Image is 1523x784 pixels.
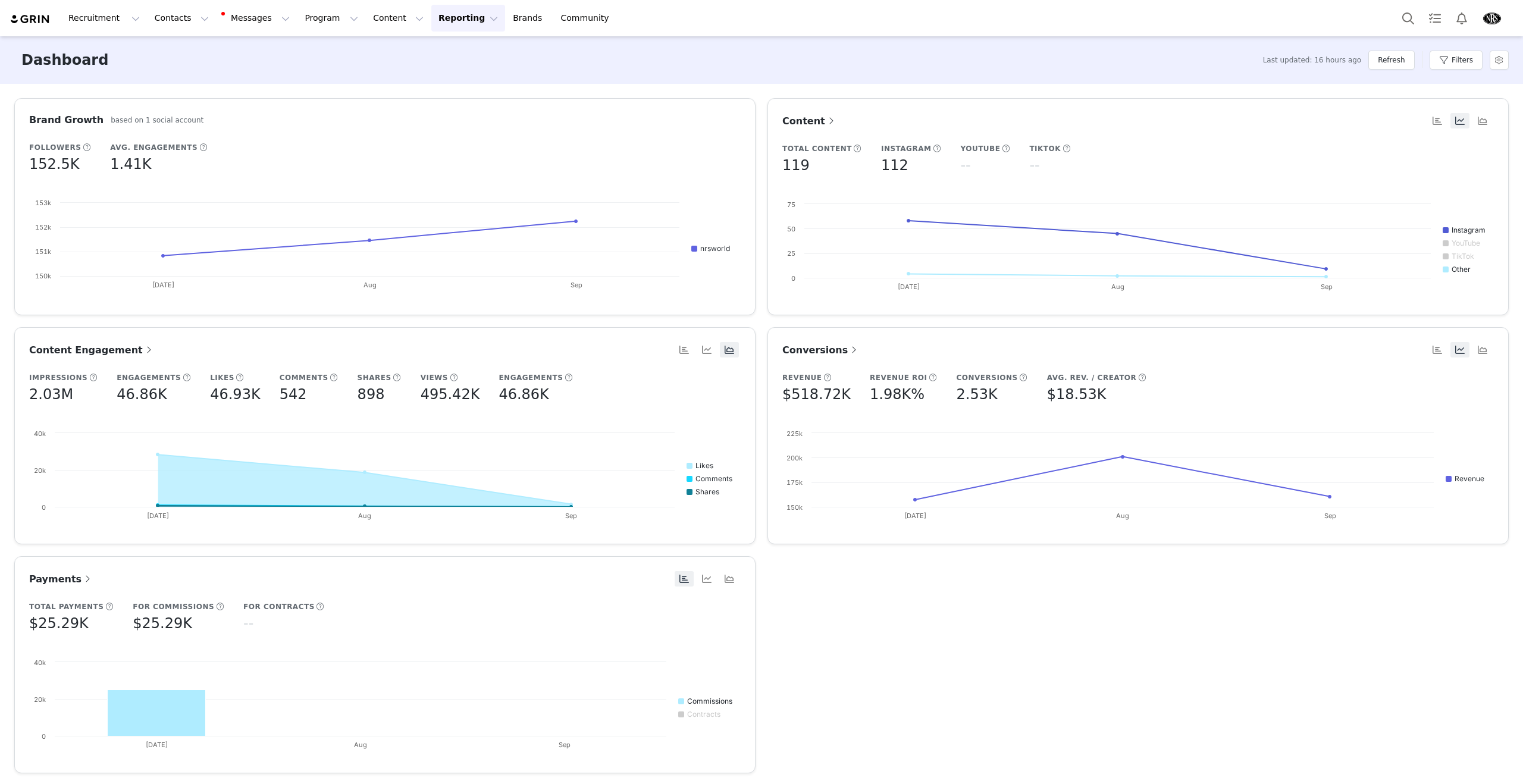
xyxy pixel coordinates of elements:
[29,573,93,585] span: Payments
[782,114,837,128] a: Content
[1263,55,1362,65] span: Last updated: 16 hours ago
[904,512,926,520] text: [DATE]
[217,5,297,32] button: Messages
[35,272,51,280] text: 150k
[29,572,93,587] a: Payments
[10,14,51,25] img: grin logo
[29,344,155,356] span: Content Engagement
[881,155,908,176] h5: 112
[786,503,803,512] text: 150k
[148,5,216,32] button: Contacts
[1452,225,1486,234] text: Instagram
[1449,5,1475,32] button: Notifications
[1395,5,1421,32] button: Search
[34,658,46,667] text: 40k
[152,281,174,289] text: [DATE]
[960,143,1000,154] h5: YouTube
[1475,9,1513,28] button: Profile
[1368,51,1414,70] button: Refresh
[147,512,169,520] text: [DATE]
[1452,265,1471,274] text: Other
[1111,283,1124,291] text: Aug
[782,115,837,127] span: Content
[29,343,155,357] a: Content Engagement
[791,274,795,283] text: 0
[499,384,549,405] h5: 46.86K
[786,429,803,438] text: 225k
[499,372,563,383] h5: Engagements
[1047,384,1107,405] h5: $18.53K
[956,384,997,405] h5: 2.53K
[782,372,822,383] h5: Revenue
[34,695,46,704] text: 20k
[133,601,214,612] h5: For Commissions
[1422,5,1448,32] a: Tasks
[1452,239,1480,247] text: YouTube
[700,244,730,253] text: nrsworld
[782,155,810,176] h5: 119
[133,613,192,634] h5: $25.29K
[1324,512,1336,520] text: Sep
[1483,9,1502,28] img: 3b6f1d63-3463-4861-9c34-5ae6bc07c83f.png
[960,155,970,176] h5: --
[366,5,431,32] button: Content
[354,741,367,749] text: Aug
[1455,474,1484,483] text: Revenue
[1321,283,1333,291] text: Sep
[787,200,795,209] text: 75
[35,199,51,207] text: 153k
[280,384,307,405] h5: 542
[1047,372,1137,383] h5: Avg. Rev. / Creator
[280,372,328,383] h5: Comments
[421,372,448,383] h5: Views
[42,503,46,512] text: 0
[421,384,480,405] h5: 495.42K
[506,5,553,32] a: Brands
[898,283,920,291] text: [DATE]
[146,741,168,749] text: [DATE]
[559,741,571,749] text: Sep
[111,115,203,126] h5: based on 1 social account
[956,372,1017,383] h5: Conversions
[782,343,860,357] a: Conversions
[787,225,795,233] text: 50
[29,601,104,612] h5: Total Payments
[210,384,260,405] h5: 46.93K
[786,478,803,487] text: 175k
[786,454,803,462] text: 200k
[881,143,932,154] h5: Instagram
[29,384,73,405] h5: 2.03M
[34,466,46,475] text: 20k
[431,5,505,32] button: Reporting
[1029,143,1061,154] h5: TikTok
[787,249,795,258] text: 25
[21,49,108,71] h3: Dashboard
[35,247,51,256] text: 151k
[117,384,167,405] h5: 46.86K
[870,384,925,405] h5: 1.98K%
[29,372,87,383] h5: Impressions
[554,5,622,32] a: Community
[782,344,860,356] span: Conversions
[358,384,385,405] h5: 898
[870,372,927,383] h5: Revenue ROI
[34,429,46,438] text: 40k
[565,512,577,520] text: Sep
[687,710,720,719] text: Contracts
[687,697,732,705] text: Commissions
[35,223,51,231] text: 152k
[29,113,104,127] h3: Brand Growth
[363,281,377,289] text: Aug
[117,372,181,383] h5: Engagements
[29,613,89,634] h5: $25.29K
[782,384,851,405] h5: $518.72K
[29,153,79,175] h5: 152.5K
[61,5,147,32] button: Recruitment
[695,487,719,496] text: Shares
[358,372,391,383] h5: Shares
[243,613,253,634] h5: --
[243,601,315,612] h5: For Contracts
[695,474,732,483] text: Comments
[210,372,234,383] h5: Likes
